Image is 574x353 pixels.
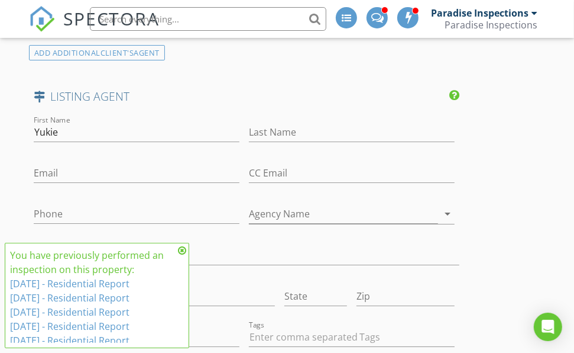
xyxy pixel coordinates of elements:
div: You have previously performed an inspection on this property: [10,248,174,348]
a: [DATE] - Residential Report [10,320,129,333]
div: Open Intercom Messenger [534,313,562,341]
a: [DATE] - Residential Report [10,277,129,290]
a: [DATE] - Residential Report [10,334,129,347]
div: Paradise Inspections [445,19,537,31]
a: [DATE] - Residential Report [10,291,129,304]
a: SPECTORA [29,16,160,41]
a: [DATE] - Residential Report [10,306,129,319]
div: Paradise Inspections [431,7,528,19]
h4: LISTING AGENT [34,89,455,104]
span: SPECTORA [63,6,160,31]
input: Search everything... [90,7,326,31]
img: The Best Home Inspection Software - Spectora [29,6,55,32]
span: client's [100,47,134,58]
div: ADD ADDITIONAL AGENT [29,45,166,61]
i: arrow_drop_down [440,207,455,221]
